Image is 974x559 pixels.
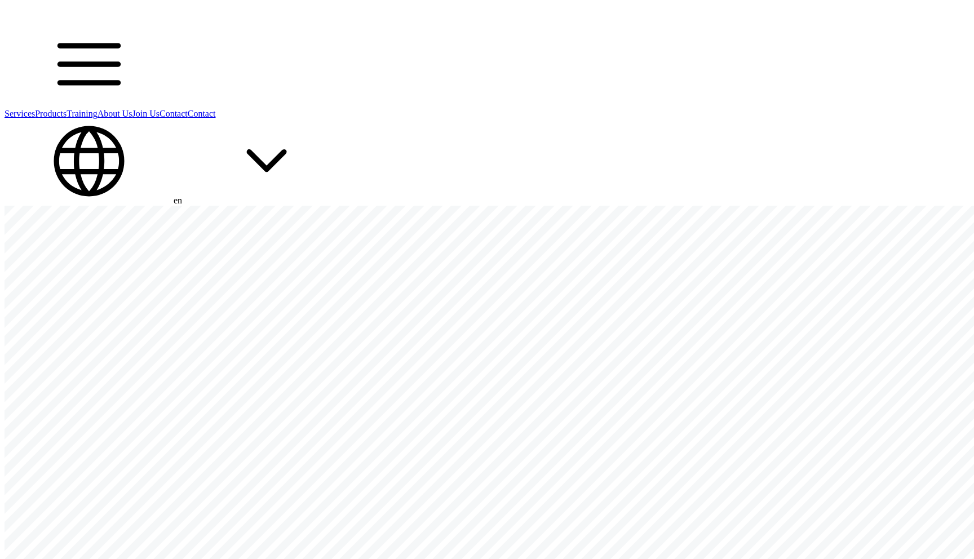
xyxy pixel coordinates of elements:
a: Products [35,109,67,118]
a: Training [67,109,98,118]
a: About Us [98,109,132,118]
a: Contact [160,109,188,118]
span: en [174,196,182,205]
div: en [5,119,969,206]
a: Join Us [132,109,160,118]
a: Services [5,109,35,118]
a: Contact [188,109,216,118]
a: HelloData [5,12,100,21]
